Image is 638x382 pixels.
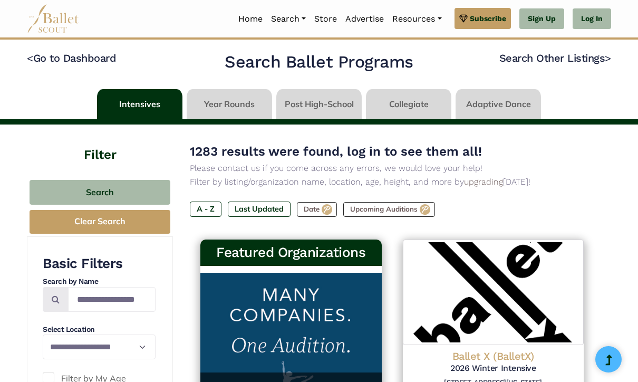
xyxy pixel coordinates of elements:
code: < [27,51,33,64]
label: A - Z [190,202,221,216]
label: Date [297,202,337,217]
span: Subscribe [470,13,506,24]
a: upgrading [464,177,503,187]
h3: Basic Filters [43,255,156,273]
img: Logo [403,240,584,345]
input: Search by names... [68,287,156,312]
a: Home [234,8,267,30]
label: Last Updated [228,202,291,216]
a: Advertise [341,8,388,30]
h5: 2026 Winter Intensive [411,363,576,374]
a: Log In [573,8,611,30]
a: Subscribe [455,8,511,29]
label: Upcoming Auditions [343,202,435,217]
a: Store [310,8,341,30]
h3: Featured Organizations [209,244,373,262]
p: Filter by listing/organization name, location, age, height, and more by [DATE]! [190,175,594,189]
li: Year Rounds [185,89,274,119]
li: Adaptive Dance [453,89,543,119]
a: Search Other Listings> [499,52,611,64]
button: Clear Search [30,210,170,234]
span: 1283 results were found, log in to see them all! [190,144,482,159]
p: Please contact us if you come across any errors, we would love your help! [190,161,594,175]
li: Post High-School [274,89,364,119]
li: Intensives [95,89,185,119]
button: Search [30,180,170,205]
h4: Select Location [43,324,156,335]
a: Search [267,8,310,30]
h4: Ballet X (BalletX) [411,349,576,363]
li: Collegiate [364,89,453,119]
a: Sign Up [519,8,564,30]
img: gem.svg [459,13,468,24]
a: Resources [388,8,446,30]
code: > [605,51,611,64]
h4: Filter [27,125,173,164]
h4: Search by Name [43,276,156,287]
a: <Go to Dashboard [27,52,116,64]
h2: Search Ballet Programs [225,51,413,73]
